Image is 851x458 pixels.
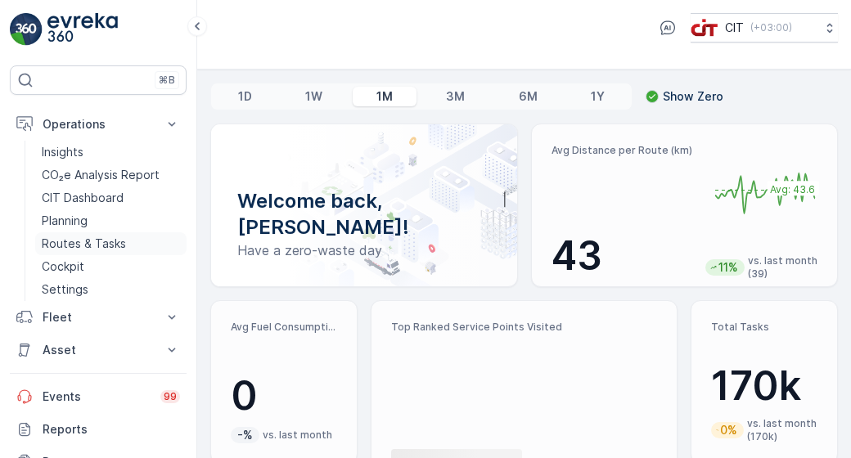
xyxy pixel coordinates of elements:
p: Settings [42,281,88,298]
p: 0% [718,422,739,438]
a: Insights [35,141,187,164]
p: Asset [43,342,154,358]
img: logo_light-DOdMpM7g.png [47,13,118,46]
button: Asset [10,334,187,366]
button: Fleet [10,301,187,334]
p: 1Y [591,88,605,105]
p: CO₂e Analysis Report [42,167,160,183]
p: Fleet [43,309,154,326]
a: Settings [35,278,187,301]
p: Events [43,388,151,405]
a: Routes & Tasks [35,232,187,255]
p: vs. last month (170k) [747,417,817,443]
p: Total Tasks [711,321,817,334]
p: 170k [711,361,817,411]
p: Cockpit [42,258,84,275]
p: 99 [164,390,177,403]
p: Have a zero-waste day [237,240,491,260]
p: Avg Distance per Route (km) [552,144,692,157]
p: CIT [725,20,744,36]
a: Cockpit [35,255,187,278]
p: Routes & Tasks [42,236,126,252]
p: 0 [231,371,337,420]
p: Operations [43,116,154,132]
a: Events99 [10,380,187,413]
p: 3M [446,88,465,105]
p: Avg Fuel Consumption per Route (lt) [231,321,337,334]
p: 1W [305,88,322,105]
p: Reports [43,421,180,438]
p: Show Zero [663,88,723,105]
img: logo [10,13,43,46]
p: 6M [519,88,538,105]
p: Planning [42,213,88,229]
p: ( +03:00 ) [750,21,792,34]
p: 11% [717,259,740,276]
p: 1M [376,88,393,105]
a: Planning [35,209,187,232]
p: -% [236,427,254,443]
a: CIT Dashboard [35,186,187,209]
p: CIT Dashboard [42,190,124,206]
img: cit-logo_pOk6rL0.png [691,19,718,37]
a: CO₂e Analysis Report [35,164,187,186]
button: CIT(+03:00) [691,13,838,43]
p: 43 [552,231,692,281]
p: Top Ranked Service Points Visited [391,321,658,334]
button: Operations [10,108,187,141]
p: vs. last month (39) [748,254,823,281]
p: Welcome back, [PERSON_NAME]! [237,188,491,240]
p: ⌘B [159,74,175,87]
p: vs. last month [263,429,332,442]
a: Reports [10,413,187,446]
p: 1D [238,88,252,105]
p: Insights [42,144,83,160]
